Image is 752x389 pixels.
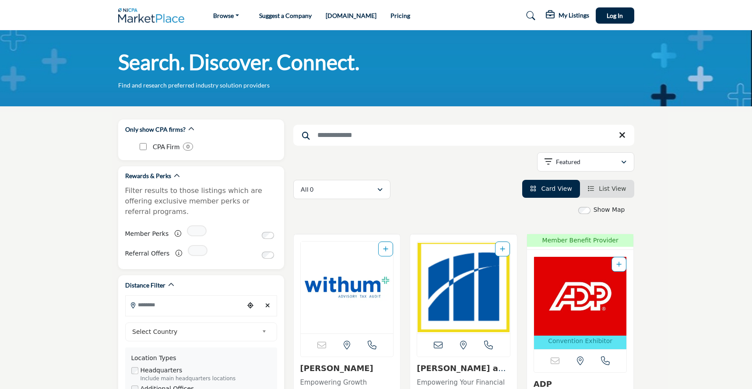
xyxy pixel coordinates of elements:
[132,326,258,337] span: Select Country
[594,205,625,214] label: Show Map
[541,185,572,192] span: Card View
[383,245,388,252] a: Add To List
[522,180,580,198] li: Card View
[301,242,394,333] img: Withum
[546,11,589,21] div: My Listings
[207,10,245,22] a: Browse
[556,158,580,166] p: Featured
[183,143,193,151] div: 0 Results For CPA Firm
[390,12,410,19] a: Pricing
[125,186,277,217] p: Filter results to those listings which are offering exclusive member perks or referral programs.
[125,246,170,261] label: Referral Offers
[534,379,552,389] a: ADP
[140,143,147,150] input: CPA Firm checkbox
[126,296,244,313] input: Search Location
[530,236,631,245] span: Member Benefit Provider
[259,12,312,19] a: Suggest a Company
[186,144,190,150] b: 0
[261,296,274,315] div: Clear search location
[141,375,271,383] div: Include main headquarters locations
[125,281,165,290] h2: Distance Filter
[300,364,373,373] a: [PERSON_NAME]
[530,185,572,192] a: View Card
[534,257,627,349] a: Open Listing in new tab
[131,354,271,363] div: Location Types
[599,185,626,192] span: List View
[534,257,627,336] img: ADP
[153,142,179,152] p: CPA Firm: CPA Firm
[301,185,313,194] p: All 0
[596,7,634,24] button: Log In
[559,11,589,19] h5: My Listings
[417,242,510,333] img: Magone and Company, PC
[534,379,627,389] h3: ADP
[293,125,634,146] input: Search Keyword
[262,252,274,259] input: Switch to Referral Offers
[616,261,622,268] a: Add To List
[607,12,623,19] span: Log In
[548,336,612,346] p: Convention Exhibitor
[417,364,509,382] a: [PERSON_NAME] and Company, ...
[580,180,634,198] li: List View
[326,12,376,19] a: [DOMAIN_NAME]
[417,242,510,333] a: Open Listing in new tab
[300,364,394,373] h3: Withum
[301,242,394,333] a: Open Listing in new tab
[417,364,510,373] h3: Magone and Company, PC
[125,125,186,134] h2: Only show CPA firms?
[141,366,183,375] label: Headquarters
[244,296,257,315] div: Choose your current location
[588,185,626,192] a: View List
[537,152,634,172] button: Featured
[293,180,390,199] button: All 0
[125,226,169,242] label: Member Perks
[125,172,171,180] h2: Rewards & Perks
[518,9,541,23] a: Search
[500,245,505,252] a: Add To List
[118,49,359,76] h1: Search. Discover. Connect.
[118,8,189,23] img: Site Logo
[118,81,270,90] p: Find and research preferred industry solution providers
[262,232,274,239] input: Switch to Member Perks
